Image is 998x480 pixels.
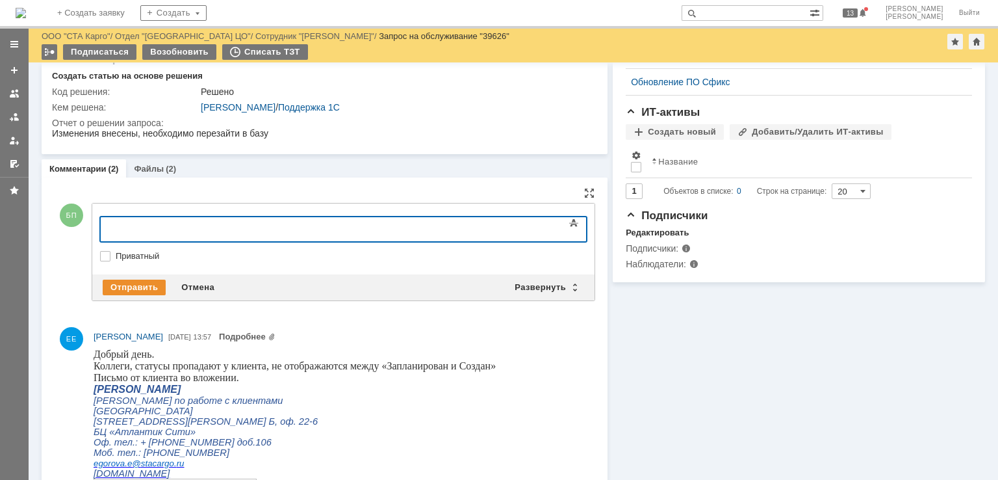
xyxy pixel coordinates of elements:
[134,164,164,174] a: Файлы
[13,253,452,287] span: Ваша заявка решена. Оцените качество решения заявки, нажав на соответствующую кнопку (после выста...
[42,44,57,60] div: Работа с массовостью
[4,107,25,127] a: Заявки в моей ответственности
[219,332,275,341] a: Прикреплены файлы: image001.png, Re_ РнаД.eml
[4,60,25,81] a: Создать заявку
[584,188,595,198] div: На всю страницу
[194,333,212,341] span: 13:57
[843,8,858,18] span: 13
[13,340,174,351] a: [PERSON_NAME] заявка не решена
[52,87,198,97] div: Код решения:
[626,209,708,222] span: Подписчики
[164,312,170,323] a: 5
[31,116,34,126] span: .
[52,102,198,113] div: Кем решена:
[969,34,984,49] div: Сделать домашней страницей
[49,164,107,174] a: Комментарии
[70,253,96,264] span: 39626
[34,116,38,126] span: e
[626,243,756,254] div: Подписчики:
[166,164,176,174] div: (2)
[52,71,203,81] div: Создать статью на основе решения
[13,442,236,453] span: Изменения внесены, необходимо перезайти в базу
[278,102,340,113] a: Поддержка 1С
[168,333,191,341] span: [DATE]
[34,110,38,120] span: e
[626,106,700,118] span: ИТ-активы
[658,157,698,167] div: Название
[38,110,47,120] span: @
[379,31,509,41] div: Запрос на обслуживание "39626"
[31,110,34,120] span: .
[116,251,584,261] label: Приватный
[13,230,171,241] span: Здравствуйте, [PERSON_NAME]!
[947,34,963,49] div: Добавить в избранное
[646,145,962,178] th: Название
[115,31,251,41] a: Отдел "[GEOGRAPHIC_DATA] ЦО"
[83,110,91,120] span: ru
[201,102,275,113] a: [PERSON_NAME]
[4,83,25,104] a: Заявки на командах
[68,253,96,264] a: 39626
[886,13,943,21] span: [PERSON_NAME]
[886,5,943,13] span: [PERSON_NAME]
[663,183,826,199] i: Строк на странице:
[42,31,110,41] a: ООО "СТА Карго"
[38,116,47,126] span: @
[810,6,823,18] span: Расширенный поиск
[201,102,589,113] div: /
[24,312,29,323] a: 1
[94,330,163,343] a: [PERSON_NAME]
[99,384,343,395] span: Белак Рус регион [GEOGRAPHIC_DATA] - интеграция
[16,8,26,18] img: logo
[115,31,255,41] div: /
[60,204,83,227] span: БП
[201,87,589,97] div: Решено
[631,150,641,161] span: Настройки
[631,77,956,87] a: Обновление ПО Сфикс
[626,228,689,238] div: Редактировать
[94,312,99,323] a: 3
[140,5,207,21] div: Создать
[129,312,134,323] a: 4
[626,259,756,269] div: Наблюдатели:
[4,153,25,174] a: Мои согласования
[59,312,64,323] a: 2
[13,424,89,435] span: Отчет о решении
[255,31,379,41] div: /
[737,183,741,199] div: 0
[42,31,115,41] div: /
[13,384,34,395] span: Тема
[16,8,26,18] a: Перейти на домашнюю страницу
[109,164,119,174] div: (2)
[83,116,91,126] span: ru
[81,110,83,120] span: .
[81,116,83,126] span: .
[4,130,25,151] a: Мои заявки
[47,116,81,126] span: stacargo
[663,187,733,196] span: Объектов в списке:
[47,110,81,120] span: stacargo
[566,215,582,231] span: Показать панель инструментов
[52,118,592,128] div: Отчет о решении запроса:
[255,31,374,41] a: Сотрудник "[PERSON_NAME]"
[94,332,163,341] span: [PERSON_NAME]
